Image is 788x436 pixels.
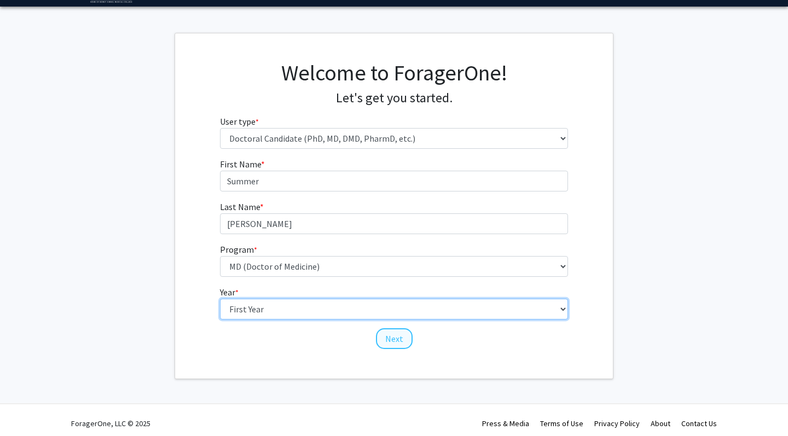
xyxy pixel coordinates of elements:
[651,418,670,428] a: About
[220,159,261,170] span: First Name
[220,115,259,128] label: User type
[376,328,413,349] button: Next
[482,418,529,428] a: Press & Media
[220,90,569,106] h4: Let's get you started.
[220,60,569,86] h1: Welcome to ForagerOne!
[220,201,260,212] span: Last Name
[681,418,717,428] a: Contact Us
[220,243,257,256] label: Program
[220,286,239,299] label: Year
[594,418,640,428] a: Privacy Policy
[8,387,47,428] iframe: Chat
[540,418,583,428] a: Terms of Use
